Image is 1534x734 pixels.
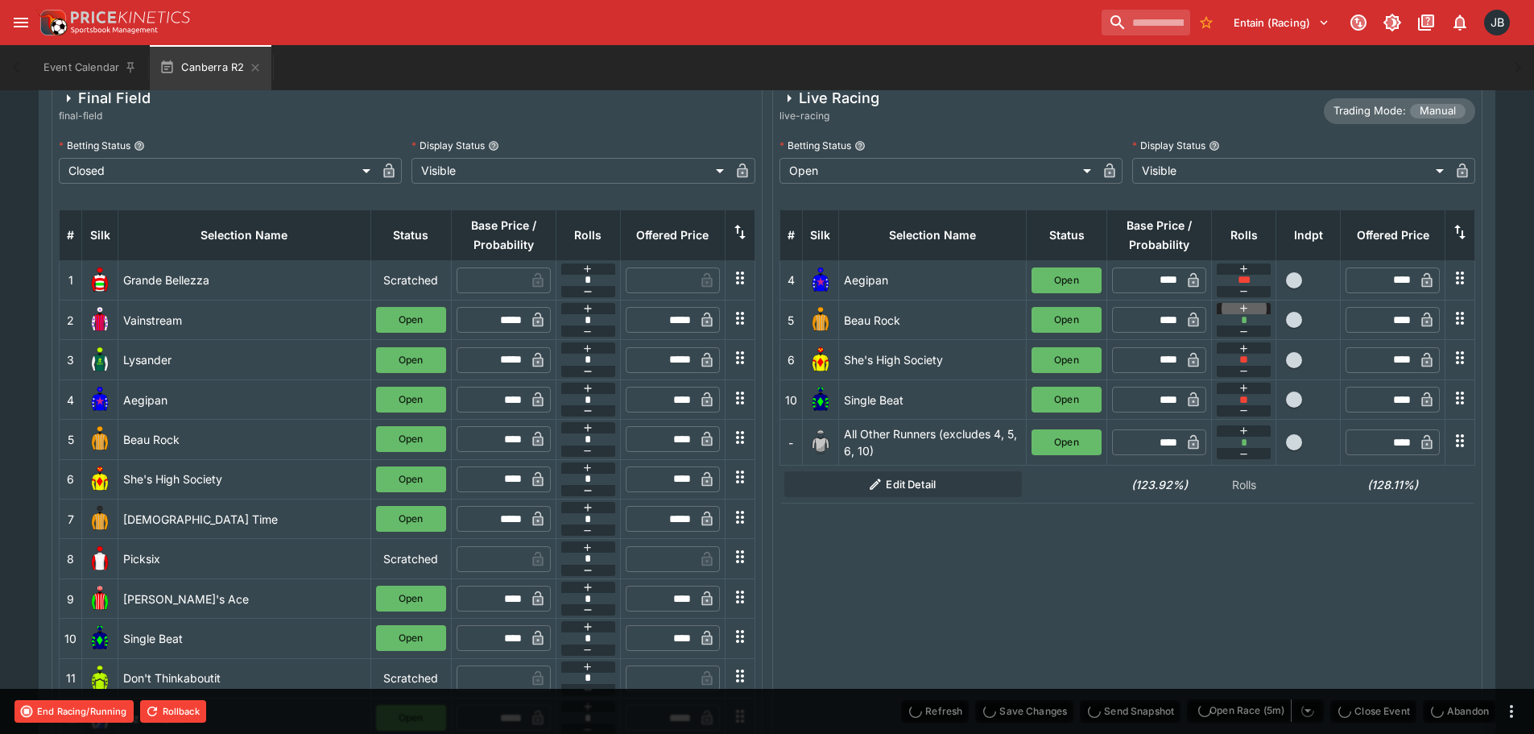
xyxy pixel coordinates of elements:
[34,45,147,90] button: Event Calendar
[779,379,802,419] td: 10
[59,158,376,184] div: Closed
[87,347,113,373] img: runner 3
[1484,10,1510,35] div: Josh Brown
[60,379,82,419] td: 4
[808,267,833,293] img: runner 4
[60,209,82,260] th: #
[1479,5,1515,40] button: Josh Brown
[1378,8,1407,37] button: Toggle light/dark mode
[118,658,371,698] td: Don't Thinkaboutit
[838,379,1027,419] td: Single Beat
[60,459,82,499] td: 6
[118,619,371,658] td: Single Beat
[87,387,113,413] img: runner 4
[376,426,446,452] button: Open
[87,426,113,452] img: runner 5
[1224,10,1339,35] button: Select Tenant
[779,89,879,108] div: Live Racing
[376,506,446,532] button: Open
[838,260,1027,300] td: Aegipan
[35,6,68,39] img: PriceKinetics Logo
[411,158,729,184] div: Visible
[1410,103,1466,119] span: Manual
[134,140,145,151] button: Betting Status
[1132,158,1449,184] div: Visible
[150,45,271,90] button: Canberra R2
[779,108,879,124] span: live-racing
[779,340,802,379] td: 6
[118,420,371,459] td: Beau Rock
[1341,209,1445,260] th: Offered Price
[808,429,833,455] img: blank-silk.png
[838,301,1027,340] td: Beau Rock
[1346,476,1441,493] h6: (128.11%)
[118,500,371,539] td: [DEMOGRAPHIC_DATA] Time
[60,340,82,379] td: 3
[1193,10,1219,35] button: No Bookmarks
[87,666,113,691] img: runner 11
[1102,10,1190,35] input: search
[71,27,158,34] img: Sportsbook Management
[1107,209,1212,260] th: Base Price / Probability
[1187,699,1324,722] div: split button
[1209,140,1220,151] button: Display Status
[118,260,371,300] td: Grande Bellezza
[118,578,371,618] td: [PERSON_NAME]'s Ace
[87,506,113,532] img: runner 7
[1032,387,1102,413] button: Open
[376,272,446,288] p: Scratched
[376,387,446,413] button: Open
[779,209,802,260] th: #
[376,550,446,567] p: Scratched
[779,158,1097,184] div: Open
[1412,8,1441,37] button: Documentation
[6,8,35,37] button: open drawer
[60,658,82,698] td: 11
[1423,702,1495,718] span: Mark an event as closed and abandoned.
[808,347,833,373] img: runner 6
[838,340,1027,379] td: She's High Society
[376,625,446,651] button: Open
[376,307,446,333] button: Open
[60,539,82,578] td: 8
[1032,429,1102,455] button: Open
[60,260,82,300] td: 1
[838,420,1027,466] td: All Other Runners (excludes 4, 5, 6, 10)
[488,140,499,151] button: Display Status
[59,108,151,124] span: final-field
[802,209,838,260] th: Silk
[370,209,451,260] th: Status
[60,619,82,658] td: 10
[60,420,82,459] td: 5
[808,307,833,333] img: runner 5
[1032,267,1102,293] button: Open
[556,209,620,260] th: Rolls
[1445,8,1474,37] button: Notifications
[838,209,1027,260] th: Selection Name
[1027,209,1107,260] th: Status
[60,301,82,340] td: 2
[118,340,371,379] td: Lysander
[779,301,802,340] td: 5
[118,209,371,260] th: Selection Name
[1112,476,1207,493] h6: (123.92%)
[1333,103,1406,119] p: Trading Mode:
[71,11,190,23] img: PriceKinetics
[1276,209,1341,260] th: Independent
[376,670,446,686] p: Scratched
[87,546,113,572] img: runner 8
[1212,209,1276,260] th: Rolls
[779,420,802,466] td: -
[118,459,371,499] td: She's High Society
[1032,307,1102,333] button: Open
[620,209,725,260] th: Offered Price
[118,301,371,340] td: Vainstream
[1502,702,1521,721] button: more
[779,139,851,152] p: Betting Status
[59,89,151,108] div: Final Field
[87,586,113,612] img: runner 9
[376,347,446,373] button: Open
[87,267,113,293] img: runner 1
[1132,139,1205,152] p: Display Status
[779,260,802,300] td: 4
